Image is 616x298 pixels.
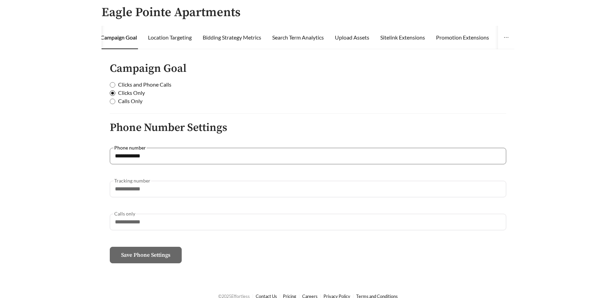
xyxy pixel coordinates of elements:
div: Search Term Analytics [272,33,324,42]
h4: Campaign Goal [110,63,506,75]
span: Calls Only [115,97,145,105]
div: Promotion Extensions [436,33,489,42]
div: Sitelink Extensions [380,33,425,42]
div: Location Targeting [148,33,192,42]
button: Save Phone Settings [110,247,182,263]
button: ellipsis [498,26,514,49]
div: Upload Assets [335,33,369,42]
h3: Eagle Pointe Apartments [102,6,241,20]
h4: Phone Number Settings [110,122,506,134]
div: Bidding Strategy Metrics [203,33,261,42]
div: Campaign Goal [100,33,137,42]
span: ellipsis [503,35,509,40]
span: Clicks and Phone Calls [115,80,174,89]
span: Clicks Only [115,89,148,97]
